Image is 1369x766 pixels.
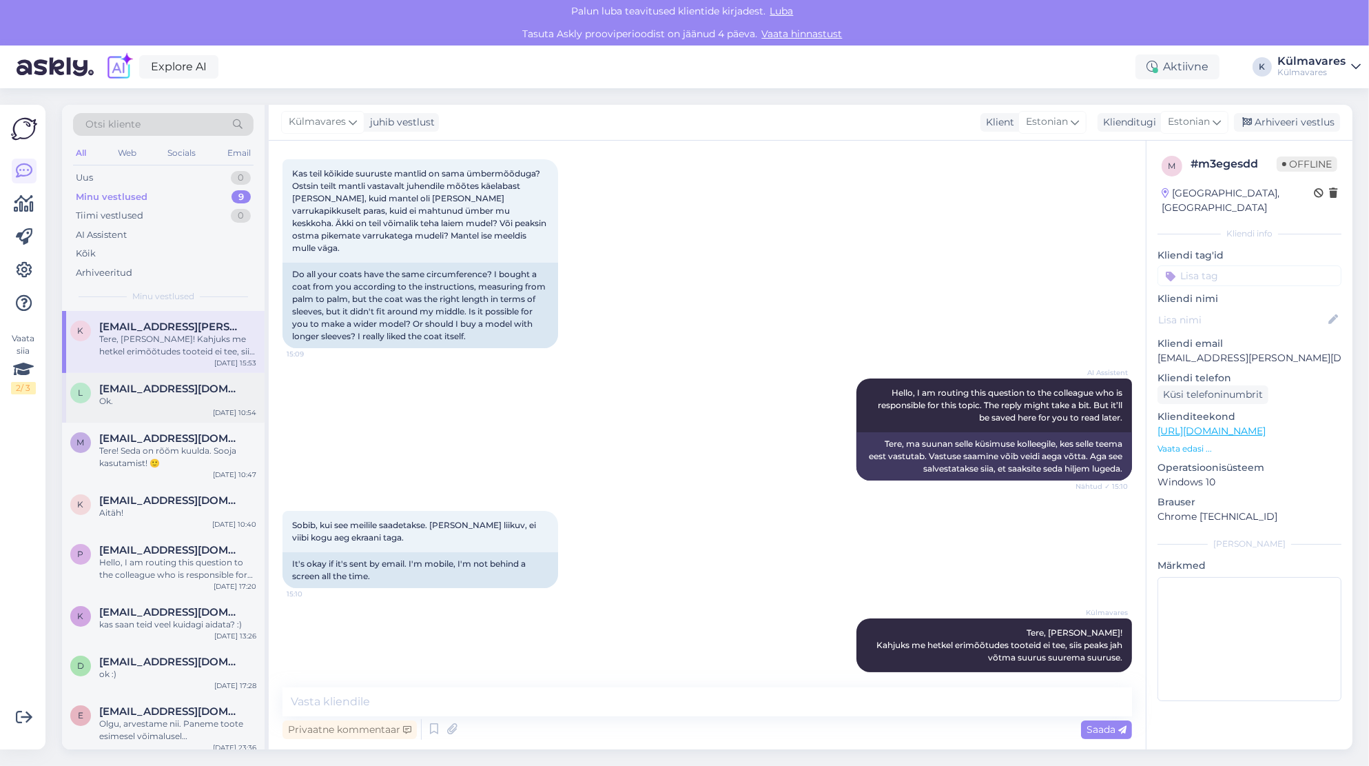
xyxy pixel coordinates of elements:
div: Olgu, arvestame nii. Paneme toote esimesel võimalusel [PERSON_NAME]. Hetkese seisuga peaks [PERSO... [99,718,256,743]
a: Explore AI [139,55,218,79]
div: Kõik [76,247,96,261]
div: Uus [76,171,93,185]
p: Klienditeekond [1157,410,1341,424]
span: k [78,611,84,621]
span: kai.keller@mail.ee [99,321,243,333]
div: AI Assistent [76,228,127,242]
div: Tere! Seda on rõõm kuulda. Sooja kasutamist! 🙂 [99,445,256,470]
div: juhib vestlust [364,115,435,130]
input: Lisa nimi [1158,312,1326,327]
div: [DATE] 10:47 [213,470,256,480]
div: # m3egesdd [1191,156,1277,172]
img: Askly Logo [11,116,37,142]
span: 15:10 [287,589,338,599]
a: [URL][DOMAIN_NAME] [1157,425,1266,437]
p: Operatsioonisüsteem [1157,461,1341,475]
span: m [1169,161,1176,171]
div: Aktiivne [1135,54,1219,79]
div: [DATE] 17:28 [214,681,256,691]
div: Kliendi info [1157,228,1341,240]
div: Ok. [99,395,256,407]
span: k [78,499,84,510]
div: Tere, ma suunan selle küsimuse kolleegile, kes selle teema eest vastutab. Vastuse saamine võib ve... [856,432,1132,481]
span: Kas teil kõikide suuruste mantlid on sama ümbermõõduga? Ostsin teilt mantli vastavalt juhendile m... [292,168,548,253]
div: Hello, I am routing this question to the colleague who is responsible for this topic. The reply m... [99,556,256,581]
span: Offline [1277,157,1337,172]
span: Tere, [PERSON_NAME]! Kahjuks me hetkel erimõõtudes tooteid ei tee, siis peaks jah võtma suurus su... [876,627,1124,663]
span: Estonian [1026,114,1068,130]
div: It's okay if it's sent by email. I'm mobile, I'm not behind a screen all the time. [282,552,558,588]
p: Kliendi nimi [1157,292,1341,306]
p: Brauser [1157,495,1341,510]
div: Arhiveeritud [76,266,132,280]
span: enna.tlp@gmail.com [99,705,243,718]
span: kveinimae@gmail.com [99,606,243,618]
p: Kliendi telefon [1157,371,1341,385]
span: Hello, I am routing this question to the colleague who is responsible for this topic. The reply m... [878,387,1124,423]
div: 0 [231,171,251,185]
span: kadijarvis@gmail.com [99,494,243,507]
p: Kliendi email [1157,336,1341,351]
span: k [78,325,84,336]
span: Otsi kliente [85,117,141,132]
span: L [79,387,83,398]
p: Windows 10 [1157,475,1341,490]
div: K [1253,57,1272,77]
span: Lyott01@gmail.com [99,383,243,395]
div: kas saan teid veel kuidagi aidata? :) [99,618,256,631]
div: Tiimi vestlused [76,209,143,223]
div: [DATE] 23:36 [213,743,256,753]
div: Külmavares [1277,67,1346,78]
span: Külmavares [289,114,346,130]
div: Klient [980,115,1014,130]
span: m [77,437,85,447]
div: [DATE] 15:53 [214,358,256,368]
p: Vaata edasi ... [1157,443,1341,455]
div: 9 [231,190,251,204]
div: Minu vestlused [76,190,147,204]
div: [DATE] 10:40 [212,519,256,530]
div: [DATE] 13:26 [214,631,256,641]
div: Arhiveeri vestlus [1234,113,1340,132]
span: P [78,549,84,559]
input: Lisa tag [1157,265,1341,286]
div: 2 / 3 [11,382,36,394]
div: Klienditugi [1098,115,1156,130]
p: Chrome [TECHNICAL_ID] [1157,510,1341,524]
span: danguolesammal@gmail.com [99,656,243,668]
p: Märkmed [1157,558,1341,573]
a: Vaata hinnastust [758,28,847,40]
span: d [77,661,84,671]
div: [DATE] 17:20 [214,581,256,592]
div: Privaatne kommentaar [282,720,417,739]
div: Külmavares [1277,56,1346,67]
div: Web [115,144,139,162]
span: Luba [766,5,798,17]
div: Küsi telefoninumbrit [1157,385,1268,404]
div: Vaata siia [11,332,36,394]
div: [GEOGRAPHIC_DATA], [GEOGRAPHIC_DATA] [1162,186,1314,215]
div: 0 [231,209,251,223]
div: Aitäh! [99,507,256,519]
div: Email [225,144,254,162]
span: e [78,710,83,720]
span: 15:09 [287,349,338,359]
span: marimix16@gmail.com [99,432,243,445]
span: Saada [1087,723,1126,736]
div: [DATE] 10:54 [213,407,256,418]
a: KülmavaresKülmavares [1277,56,1361,78]
img: explore-ai [105,52,134,81]
span: 15:53 [1076,673,1128,683]
span: Nähtud ✓ 15:10 [1075,481,1128,492]
div: All [73,144,89,162]
span: AI Assistent [1076,367,1128,378]
p: Kliendi tag'id [1157,248,1341,263]
span: Sobib, kui see meilile saadetakse. [PERSON_NAME] liikuv, ei viibi kogu aeg ekraani taga. [292,520,538,543]
span: Punnispossu@gmail.com [99,544,243,556]
p: [EMAIL_ADDRESS][PERSON_NAME][DOMAIN_NAME] [1157,351,1341,365]
span: Külmavares [1076,607,1128,618]
div: Tere, [PERSON_NAME]! Kahjuks me hetkel erimõõtudes tooteid ei tee, siis peaks jah võtma suurus su... [99,333,256,358]
span: Minu vestlused [132,290,194,303]
div: Do all your coats have the same circumference? I bought a coat from you according to the instruct... [282,263,558,348]
span: Estonian [1168,114,1210,130]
